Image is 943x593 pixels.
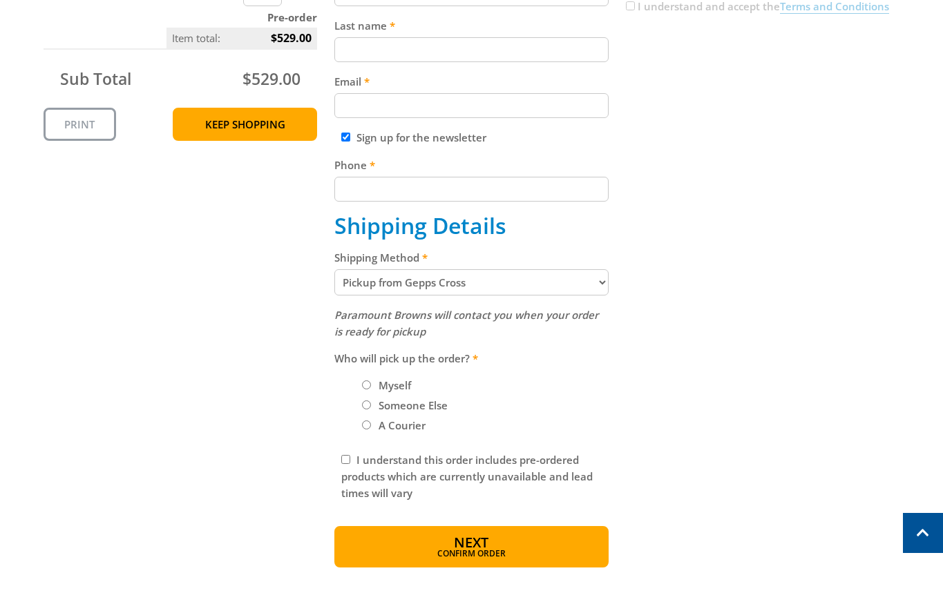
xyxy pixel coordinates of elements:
label: Last name [334,17,609,34]
input: Please select who will pick up the order. [362,380,371,389]
em: Paramount Browns will contact you when your order is ready for pickup [334,308,598,338]
input: Please enter your email address. [334,93,609,118]
a: Keep Shopping [173,108,317,141]
label: Email [334,73,609,90]
label: A Courier [374,414,430,437]
span: Next [454,533,488,552]
select: Please select a shipping method. [334,269,609,295]
button: Next Confirm order [334,526,609,567]
input: Please select who will pick up the order. [362,400,371,409]
label: Someone Else [374,393,453,417]
span: $529.00 [271,28,312,48]
label: Myself [374,373,416,397]
label: Who will pick up the order? [334,350,609,367]
input: Please read and complete. [341,455,350,464]
span: $529.00 [242,68,301,90]
input: Please select who will pick up the order. [362,420,371,429]
span: Confirm order [364,550,579,558]
label: Sign up for the newsletter [356,130,486,144]
a: Print [44,108,116,141]
label: Shipping Method [334,249,609,266]
label: Phone [334,157,609,173]
span: Sub Total [60,68,131,90]
p: Pre-order [166,9,317,26]
input: Please enter your telephone number. [334,177,609,202]
h2: Shipping Details [334,213,609,239]
input: Please enter your last name. [334,37,609,62]
label: I understand this order includes pre-ordered products which are currently unavailable and lead ti... [341,453,593,500]
p: Item total: [166,28,317,48]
